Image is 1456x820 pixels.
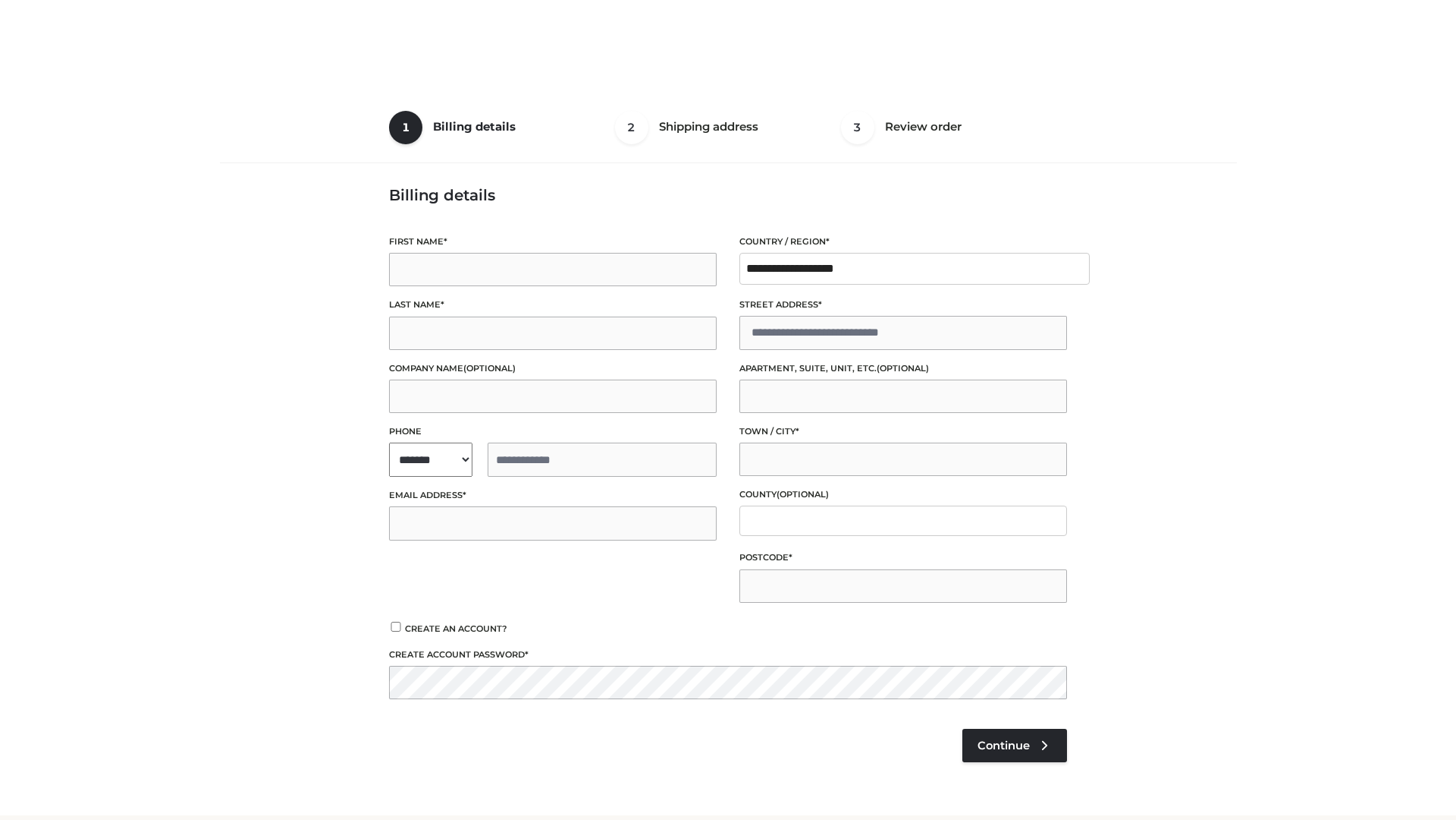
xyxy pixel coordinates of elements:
span: Billing details [433,119,516,134]
label: Country / Region [739,235,1067,249]
span: Review order [885,119,962,134]
label: Street address [739,298,1067,312]
label: Town / City [739,424,1067,439]
a: Continue [962,729,1067,762]
label: Apartment, suite, unit, etc. [739,361,1067,376]
span: (optional) [463,363,516,374]
input: Create an account? [389,622,403,632]
span: Create an account? [405,623,507,634]
span: 1 [389,111,422,144]
h3: Billing details [389,186,1067,204]
span: (optional) [777,489,829,500]
label: Create account password [389,648,1067,662]
span: (optional) [877,363,929,374]
span: 2 [615,111,648,144]
label: Last name [389,298,717,312]
label: Email address [389,488,717,503]
label: First name [389,235,717,249]
label: County [739,487,1067,502]
span: Shipping address [659,119,758,134]
label: Phone [389,424,717,439]
label: Postcode [739,550,1067,565]
span: Continue [977,739,1030,752]
span: 3 [841,111,874,144]
label: Company name [389,361,717,376]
